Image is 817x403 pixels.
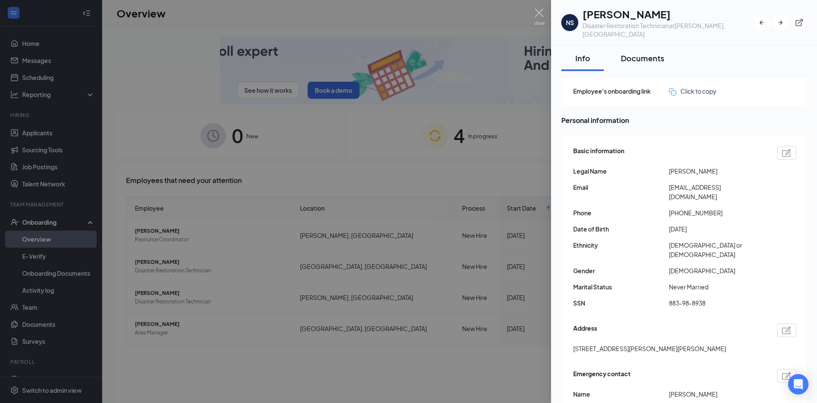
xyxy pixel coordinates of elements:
span: Basic information [573,146,624,160]
span: Name [573,389,669,399]
span: Marital Status [573,282,669,292]
svg: ArrowRight [776,18,785,27]
span: [PERSON_NAME] [669,166,765,176]
button: ExternalLink [791,15,807,30]
span: Emergency contact [573,369,631,383]
span: Date of Birth [573,224,669,234]
h1: [PERSON_NAME] [583,7,754,21]
span: [PERSON_NAME] [669,389,765,399]
span: [DEMOGRAPHIC_DATA] [669,266,765,275]
span: Never Married [669,282,765,292]
span: Employee's onboarding link [573,86,669,96]
span: Phone [573,208,669,217]
div: NS [566,18,574,27]
button: Click to copy [669,86,717,96]
span: Gender [573,266,669,275]
span: [PHONE_NUMBER] [669,208,765,217]
div: Info [570,53,595,63]
span: [STREET_ADDRESS][PERSON_NAME][PERSON_NAME] [573,344,726,353]
button: ArrowRight [773,15,788,30]
span: Ethnicity [573,240,669,250]
span: Legal Name [573,166,669,176]
div: Documents [621,53,664,63]
span: SSN [573,298,669,308]
span: Personal information [561,115,807,126]
span: [DATE] [669,224,765,234]
span: 883-98-8938 [669,298,765,308]
svg: ExternalLink [795,18,803,27]
img: click-to-copy.71757273a98fde459dfc.svg [669,88,676,95]
span: Email [573,183,669,192]
button: ArrowLeftNew [754,15,769,30]
svg: ArrowLeftNew [757,18,766,27]
div: Disaster Restoration Technician at [PERSON_NAME], [GEOGRAPHIC_DATA] [583,21,754,38]
div: Open Intercom Messenger [788,374,808,394]
span: [EMAIL_ADDRESS][DOMAIN_NAME] [669,183,765,201]
span: [DEMOGRAPHIC_DATA] or [DEMOGRAPHIC_DATA] [669,240,765,259]
span: Address [573,323,597,337]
